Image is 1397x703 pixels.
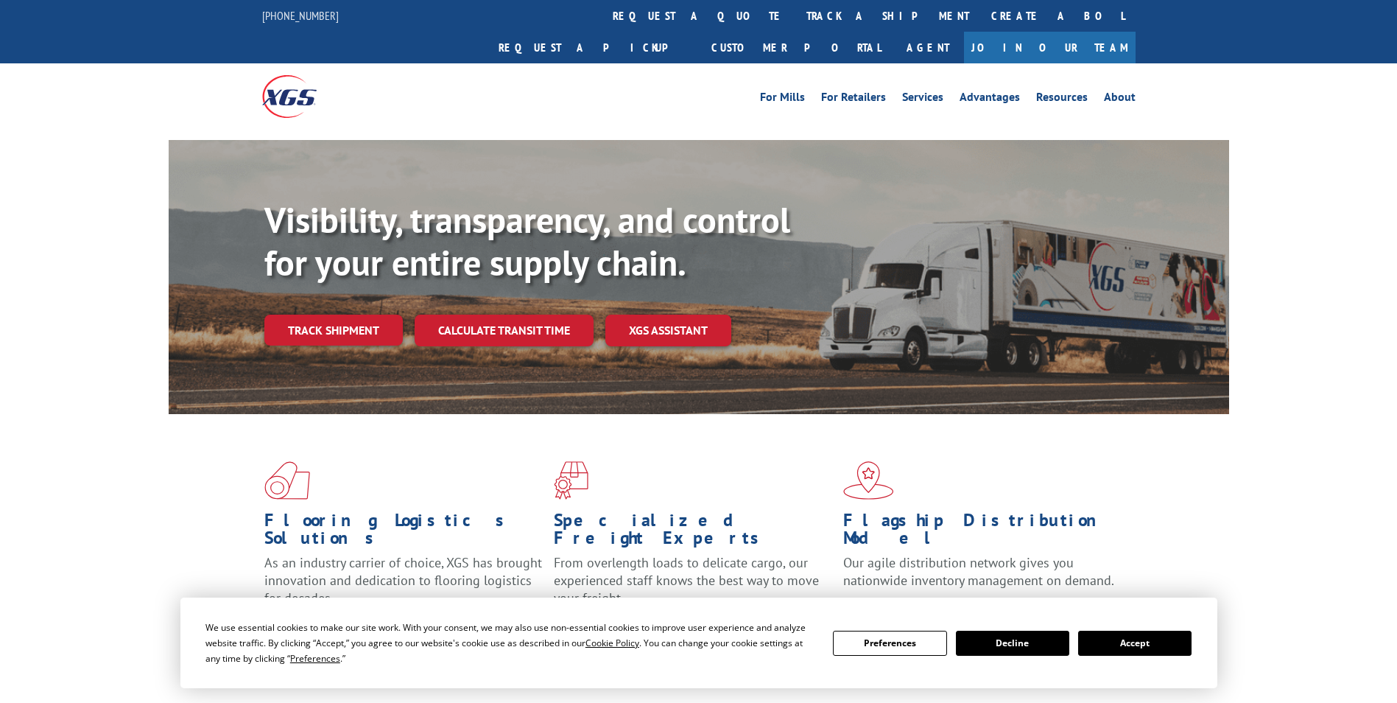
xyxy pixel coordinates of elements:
a: Customer Portal [700,32,892,63]
button: Accept [1078,631,1192,656]
button: Decline [956,631,1069,656]
h1: Flooring Logistics Solutions [264,511,543,554]
a: Agent [892,32,964,63]
a: About [1104,91,1136,108]
b: Visibility, transparency, and control for your entire supply chain. [264,197,790,285]
span: Preferences [290,652,340,665]
img: xgs-icon-flagship-distribution-model-red [843,461,894,500]
a: [PHONE_NUMBER] [262,8,339,23]
div: Cookie Consent Prompt [180,598,1217,688]
img: xgs-icon-total-supply-chain-intelligence-red [264,461,310,500]
h1: Specialized Freight Experts [554,511,832,554]
a: Calculate transit time [415,315,594,346]
a: Request a pickup [488,32,700,63]
a: Track shipment [264,315,403,346]
a: Join Our Team [964,32,1136,63]
a: Advantages [960,91,1020,108]
span: As an industry carrier of choice, XGS has brought innovation and dedication to flooring logistics... [264,554,542,606]
a: Resources [1036,91,1088,108]
h1: Flagship Distribution Model [843,511,1122,554]
a: Services [902,91,943,108]
a: XGS ASSISTANT [605,315,731,346]
span: Our agile distribution network gives you nationwide inventory management on demand. [843,554,1114,589]
a: For Retailers [821,91,886,108]
div: We use essential cookies to make our site work. With your consent, we may also use non-essential ... [205,620,815,666]
p: From overlength loads to delicate cargo, our experienced staff knows the best way to move your fr... [554,554,832,620]
button: Preferences [833,631,946,656]
img: xgs-icon-focused-on-flooring-red [554,461,588,500]
span: Cookie Policy [585,637,639,649]
a: For Mills [760,91,805,108]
